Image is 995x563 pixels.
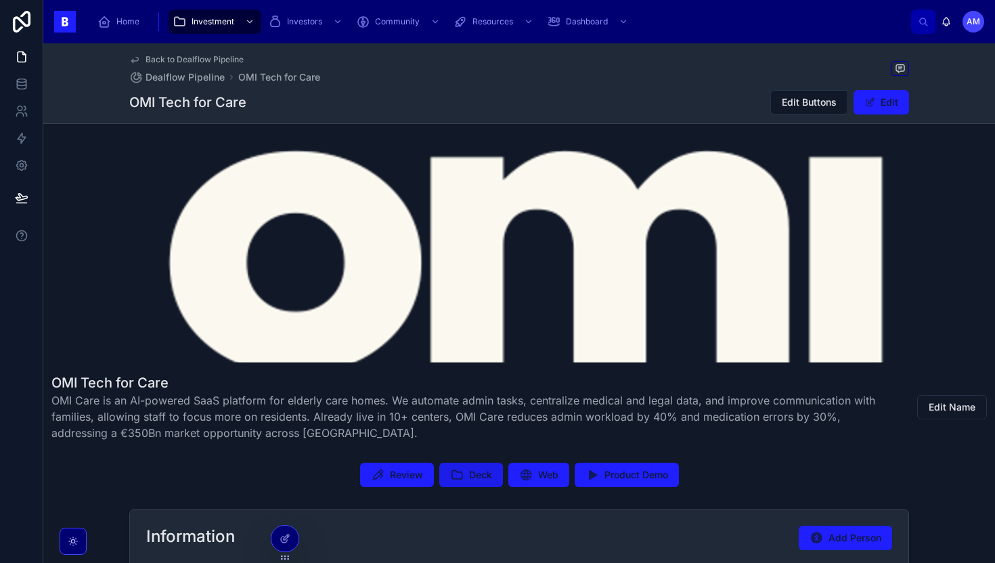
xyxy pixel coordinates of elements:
[54,11,76,33] img: App logo
[469,468,492,482] span: Deck
[129,54,244,65] a: Back to Dealflow Pipeline
[238,70,320,84] a: OMI Tech for Care
[575,463,679,487] button: Product Demo
[192,16,234,27] span: Investment
[116,16,139,27] span: Home
[782,96,837,109] span: Edit Buttons
[967,16,980,27] span: AM
[129,93,246,112] h1: OMI Tech for Care
[51,392,885,441] span: OMI Care is an AI-powered SaaS platform for elderly care homes. We automate admin tasks, centrali...
[264,9,349,34] a: Investors
[508,463,569,487] button: Web
[375,16,420,27] span: Community
[566,16,608,27] span: Dashboard
[917,395,987,419] button: Edit Name
[169,9,261,34] a: Investment
[87,7,911,37] div: scrollable content
[390,468,423,482] span: Review
[146,54,244,65] span: Back to Dealflow Pipeline
[360,463,434,487] button: Review
[604,468,668,482] span: Product Demo
[93,9,149,34] a: Home
[770,90,848,114] button: Edit Buttons
[543,9,635,34] a: Dashboard
[352,9,447,34] a: Community
[538,468,558,482] span: Web
[854,90,909,114] button: Edit
[828,531,881,545] span: Add Person
[146,526,235,547] h2: Information
[449,9,540,34] a: Resources
[472,16,513,27] span: Resources
[287,16,322,27] span: Investors
[51,373,885,392] h1: OMI Tech for Care
[146,70,225,84] span: Dealflow Pipeline
[799,526,892,550] button: Add Person
[129,70,225,84] a: Dealflow Pipeline
[929,400,975,414] span: Edit Name
[439,463,503,487] button: Deck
